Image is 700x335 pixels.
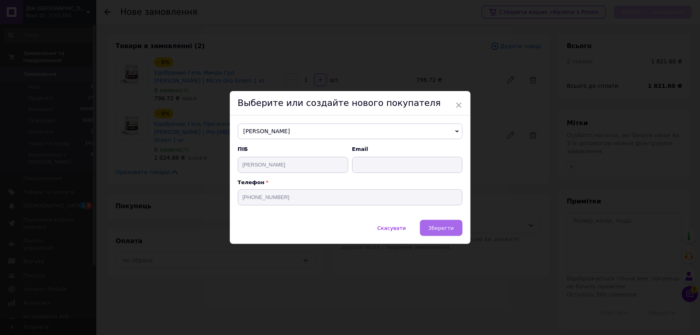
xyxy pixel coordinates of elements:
p: Телефон [238,179,463,185]
span: Email [352,146,463,153]
div: Выберите или создайте нового покупателя [230,91,471,116]
input: +38 096 0000000 [238,189,463,205]
button: Зберегти [420,220,462,236]
button: Скасувати [369,220,414,236]
span: × [455,98,463,112]
span: [PERSON_NAME] [238,124,463,140]
span: Зберегти [428,225,454,231]
span: ПІБ [238,146,348,153]
span: Скасувати [377,225,406,231]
